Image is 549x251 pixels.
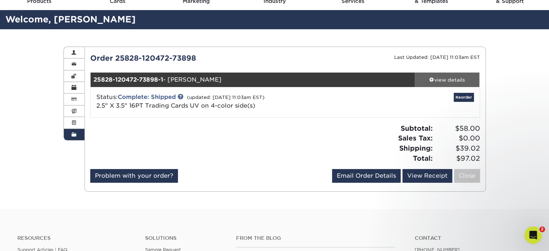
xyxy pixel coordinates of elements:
h4: From the Blog [236,235,395,241]
a: Contact [415,235,532,241]
a: Close [454,169,480,183]
span: $39.02 [435,143,480,153]
strong: Total: [413,154,433,162]
div: - [PERSON_NAME] [91,73,415,87]
a: Problem with your order? [90,169,178,183]
strong: Sales Tax: [398,134,433,142]
a: Reorder [454,93,474,102]
span: 2 [539,226,545,232]
span: $0.00 [435,133,480,143]
small: Last Updated: [DATE] 11:03am EST [394,55,480,60]
strong: 25828-120472-73898-1 [93,76,163,83]
a: View Receipt [402,169,452,183]
h4: Resources [17,235,134,241]
div: Order 25828-120472-73898 [85,53,285,64]
span: $58.00 [435,124,480,134]
a: Complete: Shipped [118,94,176,100]
h4: Solutions [145,235,226,241]
div: view details [415,76,480,83]
iframe: Intercom live chat [524,226,542,244]
small: (updated: [DATE] 11:03am EST) [187,95,265,100]
strong: Shipping: [399,144,433,152]
a: Email Order Details [332,169,401,183]
span: $97.02 [435,153,480,164]
a: view details [415,73,480,87]
a: 2.5" X 3.5" 16PT Trading Cards UV on 4-color side(s) [96,102,255,109]
div: Status: [91,93,350,110]
strong: Subtotal: [401,124,433,132]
